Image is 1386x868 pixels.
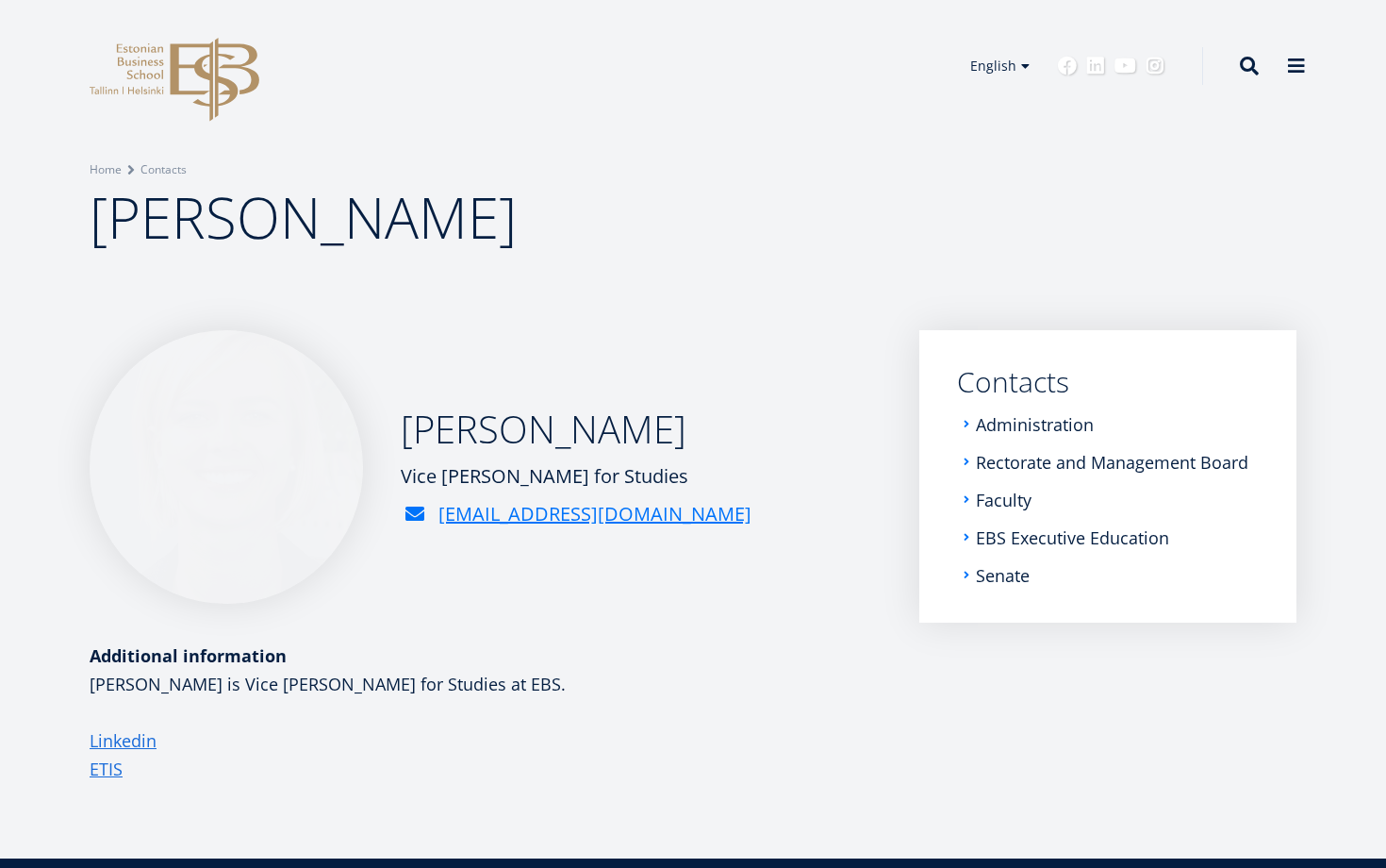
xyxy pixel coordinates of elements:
a: Linkedin [90,726,157,755]
div: Additional information [90,642,882,670]
a: Facebook [1058,57,1077,75]
a: Contacts [957,368,1259,396]
a: Contacts [140,160,187,179]
a: EBS Executive Education [976,528,1169,547]
a: [EMAIL_ADDRESS][DOMAIN_NAME] [438,500,751,528]
img: Maarja Murumägi [90,330,363,604]
a: Faculty [976,491,1031,509]
a: Home [90,160,122,179]
a: Youtube [1114,57,1136,75]
a: Senate [976,566,1030,585]
p: [PERSON_NAME] is Vice [PERSON_NAME] for Studies at EBS. [90,670,882,698]
a: Administration [976,415,1094,434]
div: Vice [PERSON_NAME] for Studies [401,462,751,491]
a: ETIS [90,755,123,783]
h2: [PERSON_NAME] [401,406,751,453]
span: [PERSON_NAME] [90,178,517,256]
a: Instagram [1146,57,1164,75]
a: Linkedin [1086,57,1105,75]
a: Rectorate and Management Board [976,453,1248,472]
